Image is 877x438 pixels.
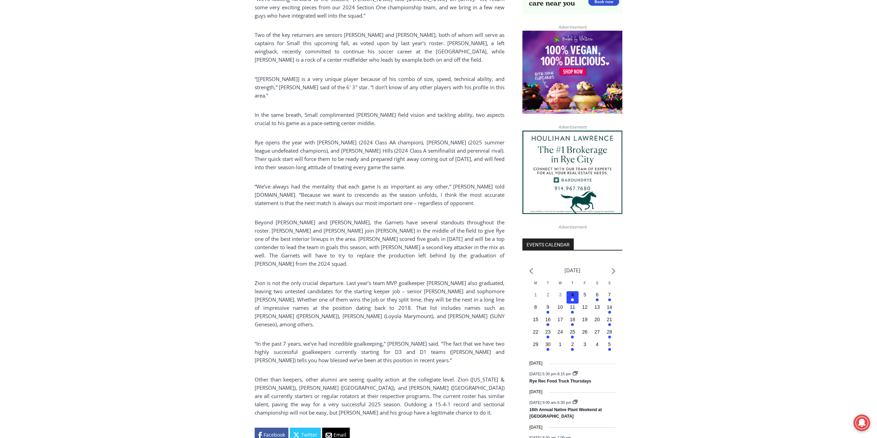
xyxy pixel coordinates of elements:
p: Other than keepers, other alumni are seeing quality action at the collegiate level. Zion ([US_STA... [255,375,504,417]
button: 3 [579,341,591,353]
em: Has events [608,311,611,314]
button: 4 [591,341,603,353]
time: - [529,371,572,376]
time: [DATE] [529,424,542,431]
button: 11 Has events [567,304,579,316]
button: 12 [579,304,591,316]
em: Has events [547,336,549,338]
em: Has events [608,348,611,351]
time: 21 [607,317,612,322]
button: 5 Has events [603,341,616,353]
time: 4 [571,292,574,297]
h2: Events Calendar [522,238,574,250]
span: M [534,281,537,285]
a: Houlihan Lawrence The #1 Brokerage in Rye City [522,131,622,214]
time: 13 [594,304,600,310]
button: 22 [529,328,542,341]
time: 2 [571,342,574,347]
p: Rye opens the year with [PERSON_NAME] (2024 Class AA champion), [PERSON_NAME] (2025 summer league... [255,138,504,171]
p: “[[PERSON_NAME]] is a very unique player because of his combo of size, speed, technical ability, ... [255,75,504,100]
button: 2 [542,291,554,304]
span: Open Tues. - Sun. [PHONE_NUMBER] [2,71,68,97]
em: Has events [571,323,574,326]
span: [DATE] 5:30 pm [529,371,556,376]
time: 3 [583,342,586,347]
time: 19 [582,317,588,322]
div: Tuesday [542,281,554,291]
button: 6 Has events [591,291,603,304]
div: Thursday [567,281,579,291]
time: 24 [558,329,563,335]
em: Has events [571,311,574,314]
span: Advertisement [551,124,593,130]
button: 1 [529,291,542,304]
button: 29 [529,341,542,353]
em: Has events [608,336,611,338]
button: 28 Has events [603,328,616,341]
button: 3 [554,291,567,304]
time: 29 [533,342,538,347]
span: Advertisement [551,224,593,230]
button: 1 [554,341,567,353]
button: 5 [579,291,591,304]
time: 11 [570,304,575,310]
button: 4 Has events [567,291,579,304]
button: 21 Has events [603,316,616,328]
time: 10 [558,304,563,310]
em: Has events [547,348,549,351]
time: 12 [582,304,588,310]
span: T [571,281,573,285]
li: [DATE] [564,266,580,275]
p: “We’ve always had the mentality that each game is as important as any other,” [PERSON_NAME] told ... [255,182,504,207]
span: Intern @ [DOMAIN_NAME] [180,69,319,84]
time: 14 [607,304,612,310]
span: Advertisement [551,24,593,30]
time: 22 [533,329,538,335]
a: 16th Annual Native Plant Weekend at [GEOGRAPHIC_DATA] [529,407,602,419]
time: 20 [594,317,600,322]
time: 1 [559,342,562,347]
time: 5 [583,292,586,297]
time: 25 [570,329,575,335]
button: 16 Has events [542,316,554,328]
button: 30 Has events [542,341,554,353]
em: Has events [571,348,574,351]
time: 2 [547,292,549,297]
img: Baked by Melissa [522,31,622,114]
div: Monday [529,281,542,291]
button: 27 [591,328,603,341]
span: 5:30 pm [557,400,571,404]
time: 9 [547,304,549,310]
time: 15 [533,317,538,322]
a: Intern @ [DOMAIN_NAME] [166,67,334,86]
time: 5 [608,342,611,347]
button: 20 [591,316,603,328]
button: 17 [554,316,567,328]
p: Zion is not the only crucial departure. Last year’s team MVP goalkeeper [PERSON_NAME] also gradua... [255,279,504,328]
button: 24 [554,328,567,341]
span: S [596,281,598,285]
span: [DATE] 9:00 am [529,400,556,404]
button: 9 Has events [542,304,554,316]
time: 23 [545,329,551,335]
button: 15 [529,316,542,328]
button: 18 Has events [567,316,579,328]
button: 19 [579,316,591,328]
button: 7 Has events [603,291,616,304]
button: 8 [529,304,542,316]
div: Wednesday [554,281,567,291]
p: In the same breath, Small complimented [PERSON_NAME] field vision and tackling ability, two aspec... [255,111,504,127]
p: “In the past 7 years, we’ve had incredible goalkeeping,” [PERSON_NAME] said. “The fact that we ha... [255,339,504,364]
a: Previous month [529,268,533,274]
a: Next month [612,268,615,274]
em: Has events [547,323,549,326]
button: 2 Has events [567,341,579,353]
button: 25 Has events [567,328,579,341]
em: Has events [608,323,611,326]
em: Has events [547,311,549,314]
em: Has events [571,298,574,301]
div: Friday [579,281,591,291]
span: F [584,281,586,285]
span: 8:15 pm [557,371,571,376]
time: 26 [582,329,588,335]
